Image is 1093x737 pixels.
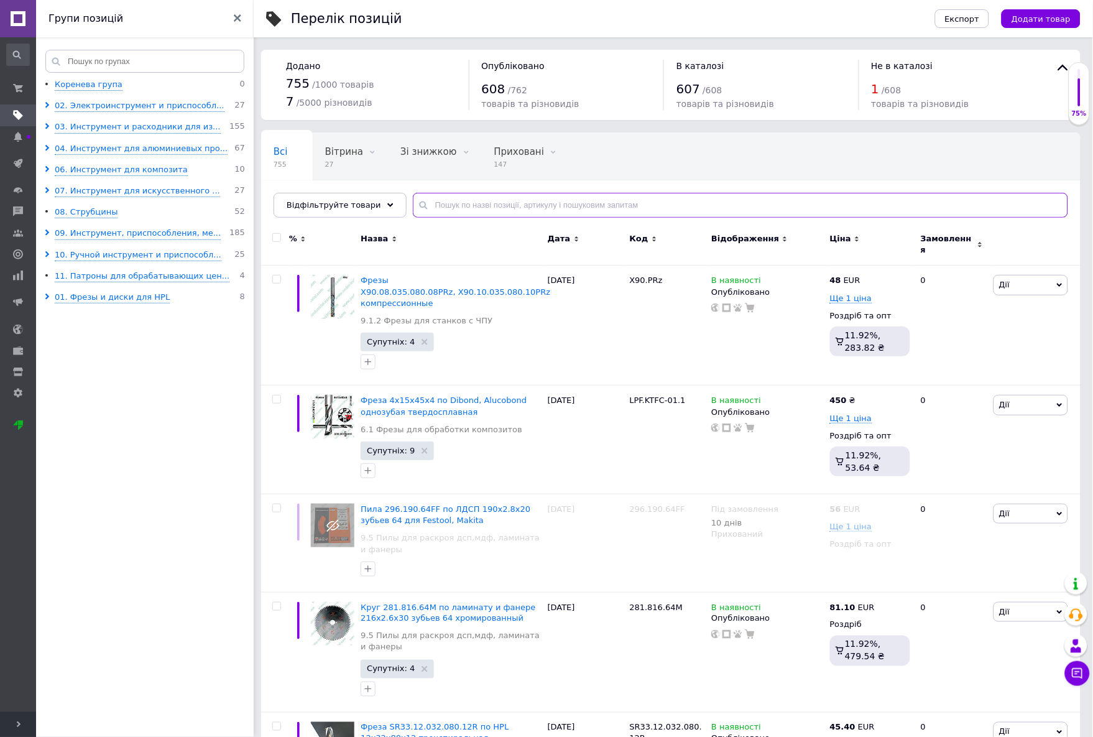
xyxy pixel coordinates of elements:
span: 185 [229,228,245,239]
span: Дії [999,509,1010,518]
div: Роздріб та опт [830,310,910,322]
div: 11. Патроны для обрабатывающих цен... [55,271,229,282]
span: Відображення [711,233,779,244]
span: Супутніх: 9 [367,447,415,455]
span: 4 [240,271,245,282]
a: Круг 281.816.64M по ламинату и фанере 216х2.6х30 зубьев 64 хромированный [361,603,535,623]
span: 281.816.64M [630,603,683,612]
div: 09. Инструмент, приспособления, ме... [55,228,221,239]
a: Фрезы X90.08.035.080.08PRz, X90.10.035.080.10PRz компрессионные [361,276,550,307]
span: % [289,233,297,244]
span: 27 [234,100,245,112]
div: Опубліковано [711,287,823,298]
input: Пошук по назві позиції, артикулу і пошуковим запитам [413,193,1068,218]
span: Опубліковано [482,61,545,71]
div: 0 [913,266,990,386]
span: / 608 [703,85,722,95]
span: / 608 [882,85,901,95]
div: [DATE] [545,266,627,386]
span: Ще 1 ціна [830,522,872,532]
span: LPF.KTFC-01.1 [630,396,686,405]
span: Дії [999,727,1010,736]
span: Відфільтруйте товари [287,200,381,210]
span: Пила 296.190.64FF по ЛДСП 190x2.8x20 зубьев 64 для Festool, Makita [361,504,530,525]
a: 9.5 Пилы для раскроя дсп,мдф, ламината и фанеры [361,532,541,555]
span: 0 [240,79,245,91]
input: Пошук по групах [45,50,244,73]
span: 7 [286,94,294,109]
div: 0 [913,592,990,712]
span: 27 [234,185,245,197]
button: Чат з покупцем [1065,661,1090,686]
span: 25 [234,249,245,261]
span: 67 [234,143,245,155]
span: Супутніх: 4 [367,665,415,673]
div: [DATE] [545,592,627,712]
b: 45.40 [830,723,855,732]
span: Додано [286,61,320,71]
span: 1 [872,81,880,96]
div: Прихований [711,529,823,540]
span: 10 [234,164,245,176]
span: 608 [482,81,505,96]
span: 11.92%, 479.54 ₴ [845,639,885,662]
span: В наявності [711,723,761,736]
span: 755 [286,76,310,91]
div: 02. Электроинструмент и приспособл... [55,100,224,112]
span: 147 [494,160,545,169]
img: Фреза 4х15х45х4 по Dibond, Alucobond однозубая твердосплавная [311,395,354,438]
span: / 1000 товарів [312,80,374,90]
div: ₴ [830,395,855,406]
b: 450 [830,396,847,405]
span: 52 [234,206,245,218]
span: / 762 [508,85,527,95]
span: Назва [361,233,388,244]
span: Ціна [830,233,851,244]
div: [DATE] [545,494,627,593]
span: Додати товар [1012,14,1071,24]
span: В наявності [711,603,761,616]
span: Замовлення [921,233,974,256]
span: Під замовлення [711,504,778,517]
button: Додати товар [1002,9,1081,28]
div: 06. Инструмент для композита [55,164,188,176]
div: 10 днів [711,518,778,527]
span: 11.92%, 53.64 ₴ [846,450,882,473]
span: Дії [999,607,1010,616]
div: [DATE] [545,386,627,494]
b: 48 [830,276,841,285]
div: Коренева група [55,79,122,91]
span: В наявності [711,276,761,289]
div: 08. Струбцины [55,206,118,218]
b: 56 [830,504,841,514]
div: EUR [830,275,860,286]
div: Перелік позицій [291,12,402,25]
div: 75% [1069,109,1089,118]
span: товарів та різновидів [872,99,969,109]
a: 9.5 Пилы для раскроя дсп,мдф, ламината и фанеры [361,631,541,653]
div: EUR [830,504,860,515]
span: Приховані [494,146,545,157]
span: Фреза 4х15х45х4 по Dibond, Alucobond однозубая твердосплавная [361,396,527,416]
span: Супутніх: 4 [367,338,415,346]
div: EUR [830,722,875,733]
div: Опубліковано [711,613,823,624]
span: 155 [229,121,245,133]
div: Роздріб та опт [830,430,910,442]
a: 6.1 Фрезы для обработки композитов [361,424,522,435]
div: Роздріб та опт [830,539,910,550]
div: 04. Инструмент для алюминиевых про... [55,143,228,155]
span: Ще 1 ціна [830,414,872,424]
span: В каталозі [676,61,724,71]
a: 9.1.2 Фрезы для станков с ЧПУ [361,315,492,327]
div: EUR [830,602,875,613]
div: 0 [913,386,990,494]
span: Ще 1 ціна [830,294,872,304]
button: Експорт [935,9,990,28]
span: 755 [274,160,288,169]
span: Вітрина [325,146,363,157]
span: Дата [548,233,571,244]
span: Дії [999,280,1010,289]
span: 296.190.64FF [630,504,685,514]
